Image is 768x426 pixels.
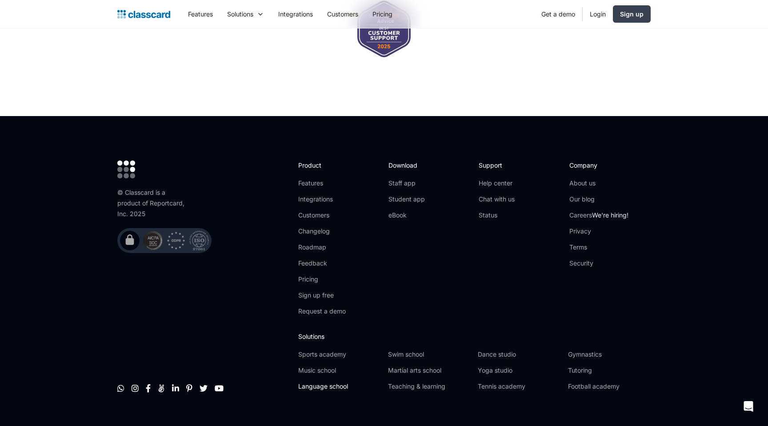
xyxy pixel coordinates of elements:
a: Music school [298,366,381,375]
a: Privacy [569,227,628,236]
a: Gymnastics [568,350,651,359]
a: CareersWe're hiring! [569,211,628,220]
a: About us [569,179,628,188]
a: Feedback [298,259,346,268]
a: Swim school [388,350,471,359]
a: Request a demo [298,307,346,316]
a: Tennis academy [478,382,560,391]
a: Changelog [298,227,346,236]
div: Solutions [220,4,271,24]
a: Our blog [569,195,628,204]
div: © Classcard is a product of Reportcard, Inc. 2025 [117,187,188,219]
a:  [172,384,179,393]
div: Open Intercom Messenger [738,396,759,417]
div: Sign up [620,9,644,19]
h2: Company [569,161,628,170]
a: Yoga studio [478,366,560,375]
a: Terms [569,243,628,252]
a: Language school [298,382,381,391]
a: eBook [388,211,425,220]
a:  [132,384,139,393]
a: Integrations [271,4,320,24]
h2: Download [388,161,425,170]
h2: Solutions [298,332,651,341]
a: Login [583,4,613,24]
a: home [117,8,170,20]
a: Sign up [613,5,651,23]
div: Solutions [227,9,253,19]
a:  [200,384,208,393]
a: Chat with us [479,195,515,204]
a:  [117,384,124,393]
a: Help center [479,179,515,188]
a: Martial arts school [388,366,471,375]
a:  [146,384,151,393]
a: Security [569,259,628,268]
h2: Support [479,161,515,170]
a: Features [298,179,346,188]
a: Integrations [298,195,346,204]
a: Customers [320,4,365,24]
span: We're hiring! [592,211,628,219]
a: Sign up free [298,291,346,300]
a: Tutoring [568,366,651,375]
a: Pricing [298,275,346,284]
a: Dance studio [478,350,560,359]
a: Sports academy [298,350,381,359]
a: Roadmap [298,243,346,252]
a:  [158,384,165,393]
a: Staff app [388,179,425,188]
a: Get a demo [534,4,582,24]
a: Pricing [365,4,400,24]
h2: Product [298,161,346,170]
a: Teaching & learning [388,382,471,391]
a: Status [479,211,515,220]
a: Customers [298,211,346,220]
a: Features [181,4,220,24]
a: Football academy [568,382,651,391]
a:  [215,384,224,393]
a:  [186,384,192,393]
a: Student app [388,195,425,204]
